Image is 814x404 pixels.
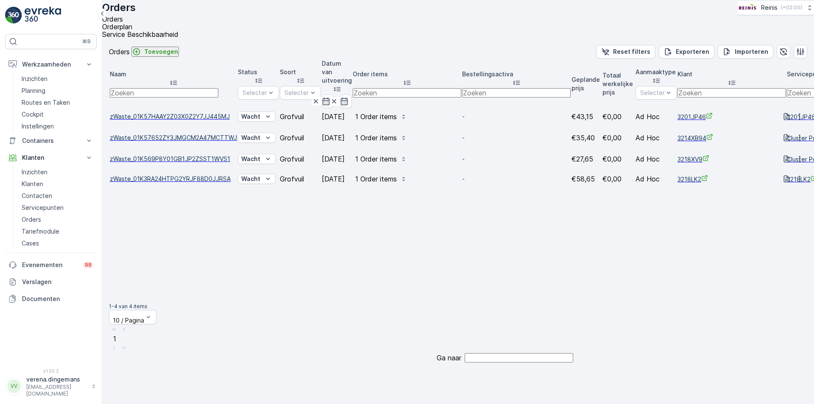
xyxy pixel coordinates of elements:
[5,368,97,373] span: v 1.50.2
[22,98,70,107] p: Routes en Taken
[5,132,97,149] button: Containers
[22,180,43,188] p: Klanten
[781,4,802,11] p: ( +02:00 )
[677,112,786,121] span: 3201JP46
[5,256,97,273] a: Evenementen99
[571,112,593,121] span: €43,15
[113,317,144,324] div: 10 / Pagina
[462,112,571,121] p: -
[238,111,276,122] button: Wacht
[677,134,786,142] span: 3214XB94
[340,95,352,108] input: dd/mm/yyyy
[18,73,97,85] a: Inzichten
[322,125,352,150] td: [DATE]
[102,1,136,14] p: Orders
[636,155,677,163] p: Ad Hoc
[238,68,279,76] p: Status
[353,88,461,98] input: Zoeken
[18,226,97,237] a: Tariefmodule
[22,239,39,248] p: Cases
[5,56,97,73] button: Werkzaamheden
[738,3,758,12] img: Reinis-Logo-Vrijstaand_Tekengebied-1-copy2_aBO4n7j.png
[18,97,97,109] a: Routes en Taken
[110,155,237,163] a: zWaste_01K569P8Y01GB1JP2ZSST1WVS1
[18,166,97,178] a: Inzichten
[102,22,132,31] span: Orderplan
[18,237,97,249] a: Cases
[110,70,237,78] p: Naam
[22,295,93,303] p: Documenten
[322,109,352,124] td: [DATE]
[241,155,260,163] p: Wacht
[22,168,47,176] p: Inzichten
[22,215,41,224] p: Orders
[636,175,677,183] p: Ad Hoc
[85,262,92,268] p: 99
[22,278,93,286] p: Verslagen
[238,174,276,184] button: Wacht
[640,89,672,97] p: Selecteren
[677,88,786,98] input: Zoeken
[280,134,321,142] p: Grofvuil
[238,133,276,143] button: Wacht
[18,190,97,202] a: Contacten
[462,134,571,142] p: -
[571,175,595,183] span: €58,65
[18,178,97,190] a: Klanten
[131,47,179,57] button: Toevoegen
[22,122,54,131] p: Instellingen
[102,15,123,23] span: Orders
[636,113,677,120] p: Ad Hoc
[280,175,321,183] p: Grofvuil
[280,155,321,163] p: Grofvuil
[22,137,80,145] p: Containers
[677,70,786,78] p: Klant
[284,89,316,97] p: Selecteren
[761,3,778,12] p: Reinis
[22,75,47,83] p: Inzichten
[355,155,397,163] p: 1 Order items
[571,75,602,92] p: Geplande prijs
[571,134,595,142] span: €35,40
[241,175,260,183] p: Wacht
[110,112,237,121] a: zWaste_01K57HAAY2Z03X0Z2Y7JJ445MJ
[462,155,571,163] p: -
[355,113,397,120] p: 1 Order items
[5,149,97,166] button: Klanten
[82,38,91,45] p: ⌘B
[659,45,714,59] button: Exporteren
[109,303,148,310] p: 1-4 van 4 items
[243,89,274,97] p: Selecteren
[462,70,571,78] p: Bestellingsactiva
[353,131,410,144] button: 1 Order items
[437,354,461,362] span: Ga naar
[110,175,237,183] a: zWaste_01K3RA24HTPG2YRJF88D0JJRSA
[109,48,130,56] p: Orders
[22,110,44,119] p: Cockpit
[110,88,218,98] input: Zoeken
[22,192,52,200] p: Contacten
[636,134,677,142] p: Ad Hoc
[110,134,237,142] span: zWaste_01K57652ZY3JMGCM2A47MCTTWJ
[26,375,87,384] p: verena.dingemans
[26,384,87,397] p: [EMAIL_ADDRESS][DOMAIN_NAME]
[677,155,786,164] a: 3218XV9
[18,109,97,120] a: Cockpit
[280,68,321,76] p: Soort
[353,70,461,78] p: Order items
[613,47,650,56] p: Reset filters
[238,154,276,164] button: Wacht
[602,155,622,163] span: €0,00
[355,175,397,183] p: 1 Order items
[22,60,80,69] p: Werkzaamheden
[322,95,334,108] input: dd/mm/yyyy
[5,7,22,24] img: logo
[462,88,571,98] input: Zoeken
[18,214,97,226] a: Orders
[353,153,410,165] button: 1 Order items
[102,30,178,39] span: Service Beschikbaarheid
